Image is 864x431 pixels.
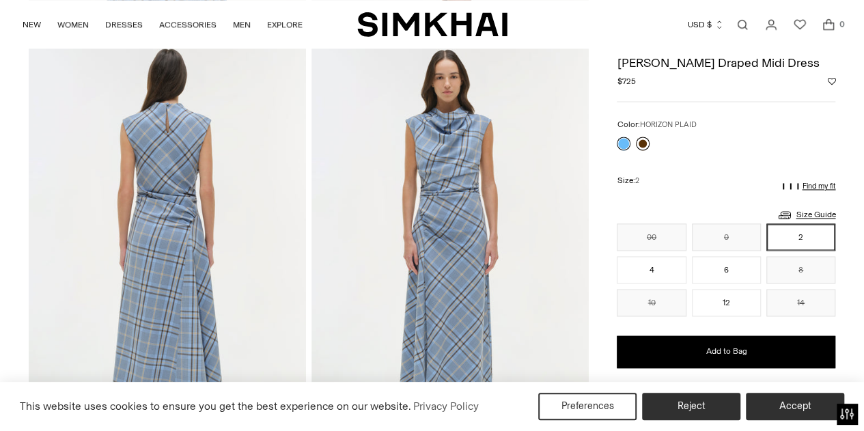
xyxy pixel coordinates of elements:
[617,256,686,283] button: 4
[357,11,507,38] a: SIMKHAI
[777,206,835,223] a: Size Guide
[267,10,303,40] a: EXPLORE
[617,75,635,87] span: $725
[729,11,756,38] a: Open search modal
[617,118,696,131] label: Color:
[786,11,813,38] a: Wishlist
[20,400,411,413] span: This website uses cookies to ensure you get the best experience on our website.
[617,223,686,251] button: 00
[617,57,835,69] h1: [PERSON_NAME] Draped Midi Dress
[159,10,217,40] a: ACCESSORIES
[233,10,251,40] a: MEN
[766,256,835,283] button: 8
[766,223,835,251] button: 2
[815,11,842,38] a: Open cart modal
[105,10,143,40] a: DRESSES
[706,346,747,357] span: Add to Bag
[827,77,835,85] button: Add to Wishlist
[635,176,639,185] span: 2
[766,289,835,316] button: 14
[746,393,844,420] button: Accept
[57,10,89,40] a: WOMEN
[692,256,761,283] button: 6
[617,335,835,368] button: Add to Bag
[617,174,639,187] label: Size:
[23,10,41,40] a: NEW
[642,393,740,420] button: Reject
[835,18,848,30] span: 0
[617,289,686,316] button: 10
[692,289,761,316] button: 12
[692,223,761,251] button: 0
[639,120,696,129] span: HORIZON PLAID
[411,396,481,417] a: Privacy Policy (opens in a new tab)
[538,393,637,420] button: Preferences
[757,11,785,38] a: Go to the account page
[688,10,724,40] button: USD $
